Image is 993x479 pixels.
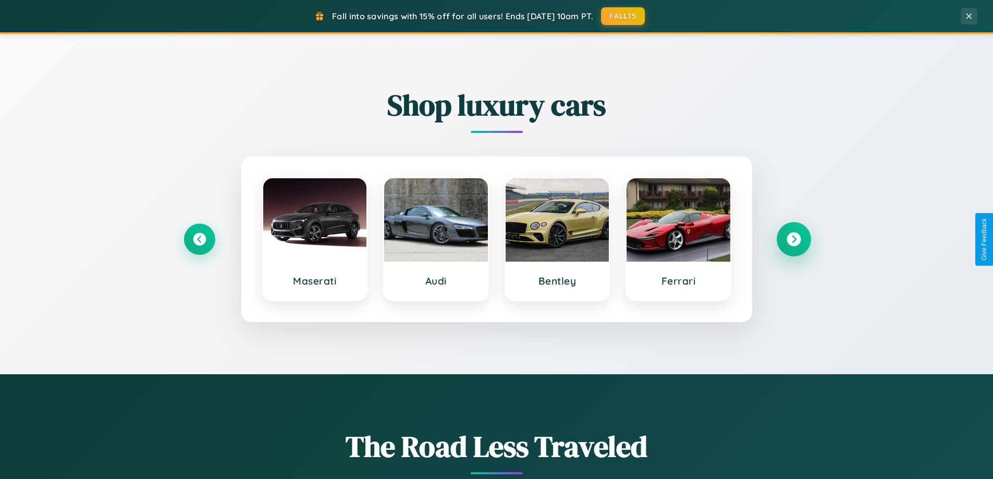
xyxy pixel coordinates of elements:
button: FALL15 [601,7,645,25]
div: Give Feedback [980,218,988,261]
h3: Audi [395,275,477,287]
h3: Ferrari [637,275,720,287]
h3: Bentley [516,275,599,287]
h1: The Road Less Traveled [184,426,810,466]
h3: Maserati [274,275,357,287]
span: Fall into savings with 15% off for all users! Ends [DATE] 10am PT. [332,11,593,21]
h2: Shop luxury cars [184,85,810,125]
